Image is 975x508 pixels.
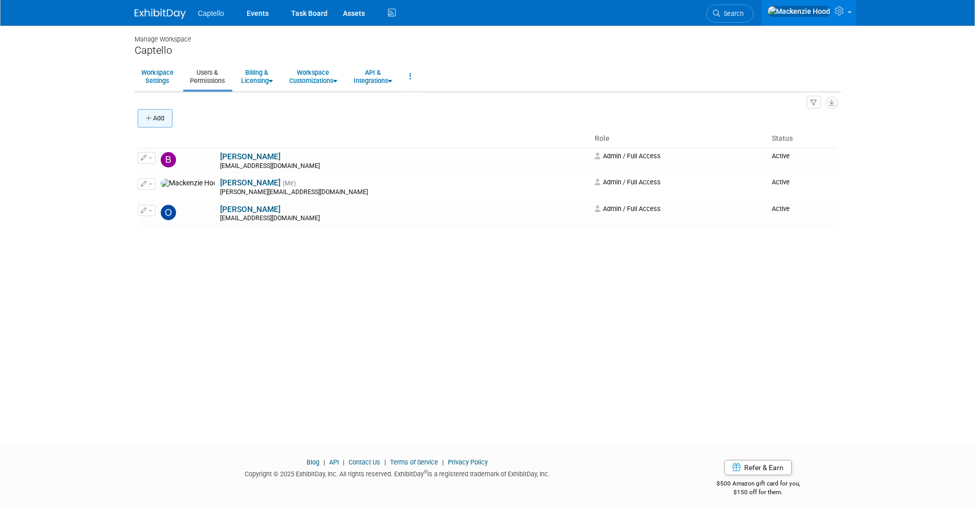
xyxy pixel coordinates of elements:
a: Users &Permissions [183,64,231,89]
span: Active [772,178,790,186]
img: Mackenzie Hood [767,6,831,17]
span: Captello [198,9,224,17]
img: Owen Ellison [161,205,176,220]
span: Admin / Full Access [595,205,661,213]
span: | [321,458,328,466]
span: Active [772,205,790,213]
span: Search [720,10,744,17]
a: WorkspaceCustomizations [283,64,344,89]
a: Billing &Licensing [234,64,279,89]
sup: ® [424,469,427,475]
div: Copyright © 2025 ExhibitDay, Inc. All rights reserved. ExhibitDay is a registered trademark of Ex... [135,467,661,479]
a: Privacy Policy [448,458,488,466]
img: ExhibitDay [135,9,186,19]
div: [PERSON_NAME][EMAIL_ADDRESS][DOMAIN_NAME] [220,188,588,197]
a: Contact Us [349,458,380,466]
span: Admin / Full Access [595,152,661,160]
div: Manage Workspace [135,26,841,44]
a: Blog [307,458,319,466]
a: API &Integrations [347,64,399,89]
th: Status [768,130,837,147]
a: Terms of Service [390,458,438,466]
img: Brad Froese [161,152,176,167]
th: Role [591,130,768,147]
span: | [382,458,388,466]
div: $500 Amazon gift card for you, [676,473,841,496]
a: [PERSON_NAME] [220,205,280,214]
a: WorkspaceSettings [135,64,180,89]
a: [PERSON_NAME] [220,178,280,187]
a: Refer & Earn [724,460,792,475]
span: (Me) [283,180,296,187]
div: Captello [135,44,841,57]
div: [EMAIL_ADDRESS][DOMAIN_NAME] [220,162,588,171]
div: [EMAIL_ADDRESS][DOMAIN_NAME] [220,215,588,223]
span: Admin / Full Access [595,178,661,186]
a: Search [706,5,753,23]
img: Mackenzie Hood [161,179,215,188]
div: $150 off for them. [676,488,841,497]
a: [PERSON_NAME] [220,152,280,161]
span: Active [772,152,790,160]
span: | [340,458,347,466]
a: API [329,458,339,466]
button: Add [138,109,172,128]
span: | [440,458,446,466]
